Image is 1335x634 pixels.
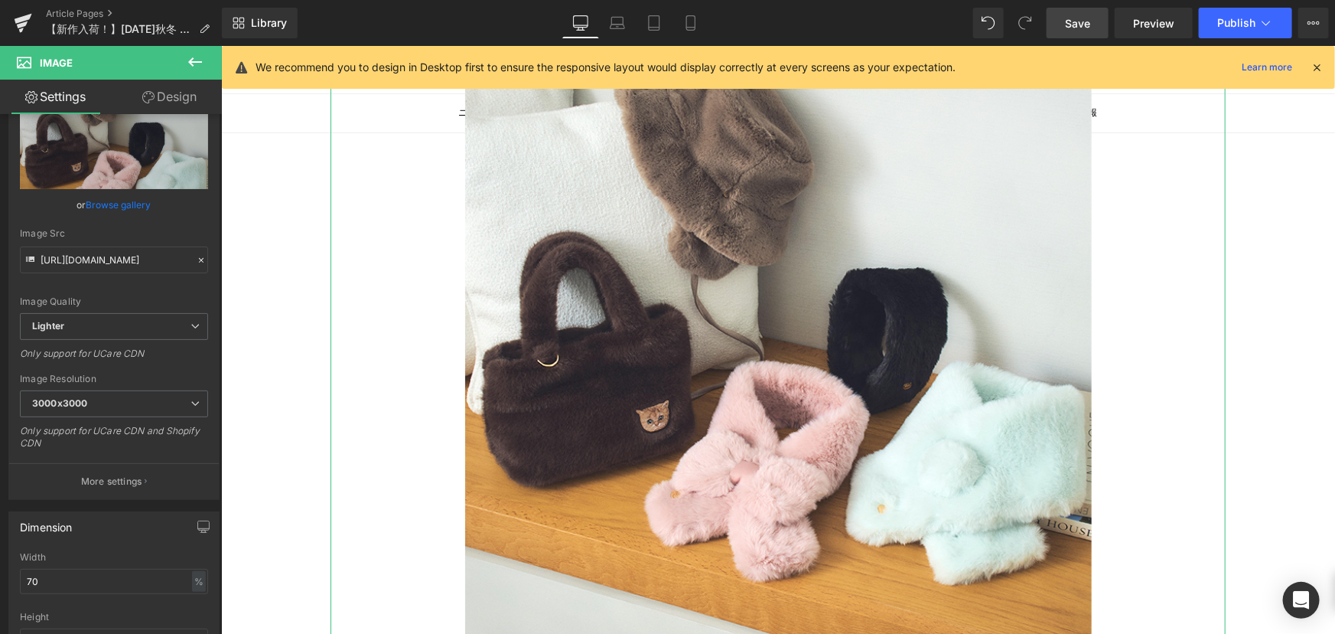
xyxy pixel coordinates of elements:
[256,59,956,76] p: We recommend you to design in Desktop first to ensure the responsive layout would display correct...
[636,8,672,38] a: Tablet
[20,425,208,459] div: Only support for UCare CDN and Shopify CDN
[32,320,64,332] b: Lighter
[81,475,142,489] p: More settings
[20,247,208,273] input: Link
[973,8,1004,38] button: Undo
[40,57,73,69] span: Image
[599,8,636,38] a: Laptop
[9,463,219,499] button: More settings
[20,612,208,623] div: Height
[20,552,208,563] div: Width
[1115,8,1193,38] a: Preview
[1010,8,1040,38] button: Redo
[20,569,208,594] input: auto
[192,571,206,592] div: %
[1199,8,1292,38] button: Publish
[1283,582,1320,619] div: Open Intercom Messenger
[20,228,208,239] div: Image Src
[20,197,208,213] div: or
[46,8,222,20] a: Article Pages
[1217,17,1255,29] span: Publish
[32,397,87,409] b: 3000x3000
[20,374,208,384] div: Image Resolution
[86,191,151,218] a: Browse gallery
[1236,58,1298,77] a: Learn more
[562,8,599,38] a: Desktop
[20,296,208,307] div: Image Quality
[20,348,208,370] div: Only support for UCare CDN
[46,23,193,35] span: 【新作入荷！】[DATE]秋冬 マフラー・スカーフ・帽子が発売！
[251,16,287,30] span: Library
[672,8,709,38] a: Mobile
[1065,15,1090,31] span: Save
[222,8,298,38] a: New Library
[1298,8,1329,38] button: More
[114,80,225,114] a: Design
[20,512,73,534] div: Dimension
[1133,15,1174,31] span: Preview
